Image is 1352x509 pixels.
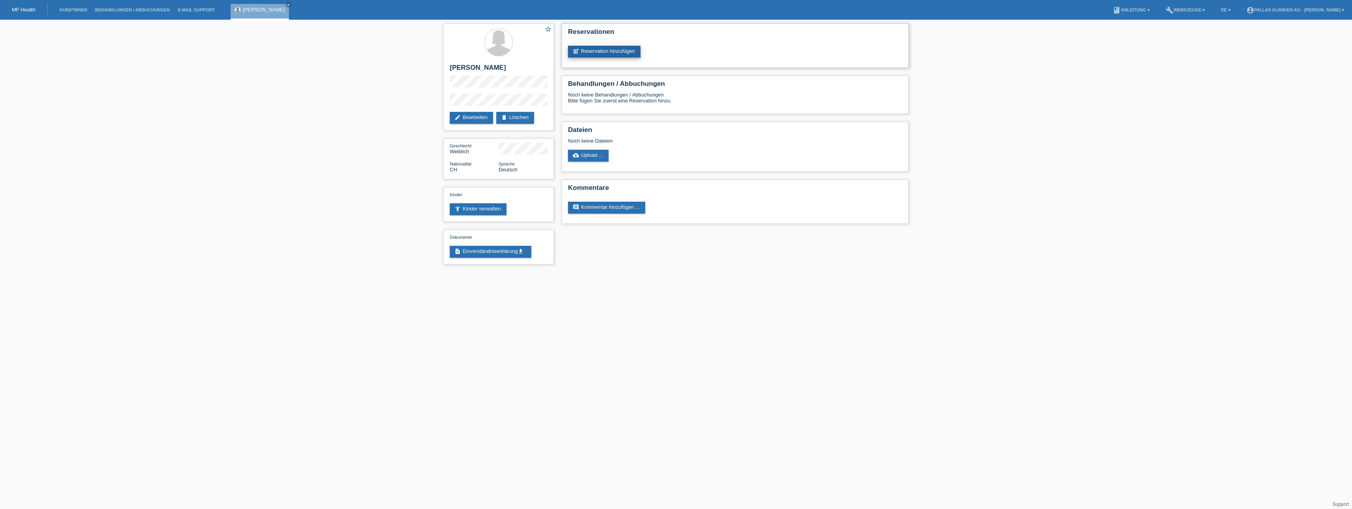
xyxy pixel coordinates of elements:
h2: Behandlungen / Abbuchungen [568,80,902,92]
i: delete [501,114,507,121]
a: post_addReservation hinzufügen [568,46,641,58]
h2: Kommentare [568,184,902,196]
i: build [1166,6,1173,14]
a: E-Mail Support [174,7,219,12]
span: Sprache [499,162,515,166]
span: Dokumente [450,235,472,240]
i: get_app [518,248,524,254]
i: comment [573,204,579,210]
div: Noch keine Behandlungen / Abbuchungen Bitte fügen Sie zuerst eine Reservation hinzu. [568,92,902,110]
div: Weiblich [450,143,499,154]
i: post_add [573,48,579,54]
span: Geschlecht [450,143,471,148]
i: account_circle [1246,6,1254,14]
i: star_border [545,26,552,33]
a: deleteLöschen [496,112,534,124]
span: Deutsch [499,167,518,173]
a: commentKommentar hinzufügen ... [568,202,645,214]
i: book [1113,6,1121,14]
span: Nationalität [450,162,471,166]
i: edit [454,114,461,121]
h2: Dateien [568,126,902,138]
a: accessibility_newKinder verwalten [450,203,507,215]
a: buildWerkzeuge ▾ [1162,7,1209,12]
a: bookAnleitung ▾ [1109,7,1153,12]
a: star_border [545,26,552,34]
a: account_circlePallas Kliniken AG - [PERSON_NAME] ▾ [1242,7,1348,12]
i: accessibility_new [454,206,461,212]
a: [PERSON_NAME] [243,7,285,13]
a: editBearbeiten [450,112,493,124]
h2: [PERSON_NAME] [450,64,548,76]
h2: Reservationen [568,28,902,40]
span: Schweiz [450,167,457,173]
a: DE ▾ [1217,7,1234,12]
i: close [287,3,291,7]
a: MF Health [12,7,35,13]
a: cloud_uploadUpload ... [568,150,609,162]
i: description [454,248,461,254]
span: Kinder [450,192,462,197]
a: Kund*innen [56,7,91,12]
div: Noch keine Dateien [568,138,809,144]
a: Support [1332,502,1349,507]
a: close [286,2,291,7]
a: descriptionEinverständniserklärungget_app [450,246,531,258]
i: cloud_upload [573,152,579,158]
a: Behandlungen / Abbuchungen [91,7,174,12]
